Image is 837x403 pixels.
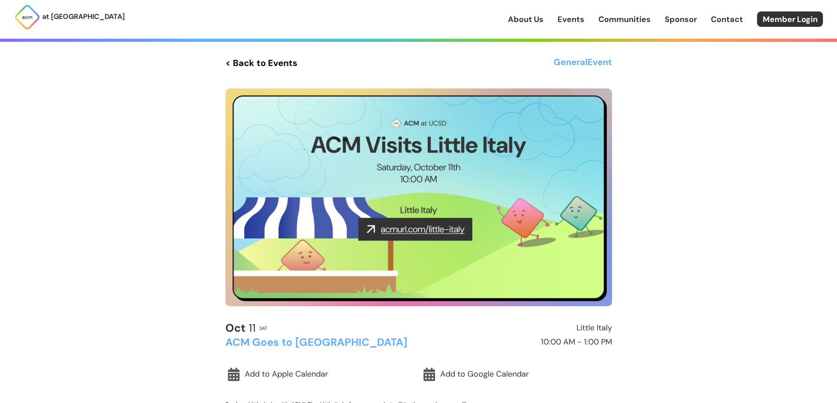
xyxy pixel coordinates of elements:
[225,88,612,306] img: Event Cover Photo
[42,11,125,22] p: at [GEOGRAPHIC_DATA]
[554,55,612,71] h3: General Event
[14,4,125,30] a: at [GEOGRAPHIC_DATA]
[665,14,697,25] a: Sponsor
[225,322,256,334] h2: 11
[259,326,267,331] h2: Sat
[14,4,40,30] img: ACM Logo
[757,11,823,27] a: Member Login
[225,55,297,71] a: < Back to Events
[423,338,612,347] h2: 10:00 AM - 1:00 PM
[423,324,612,333] h2: Little Italy
[508,14,544,25] a: About Us
[225,321,246,335] b: Oct
[711,14,743,25] a: Contact
[225,364,417,385] a: Add to Apple Calendar
[421,364,612,385] a: Add to Google Calendar
[558,14,584,25] a: Events
[225,337,415,348] h2: ACM Goes to [GEOGRAPHIC_DATA]
[598,14,651,25] a: Communities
